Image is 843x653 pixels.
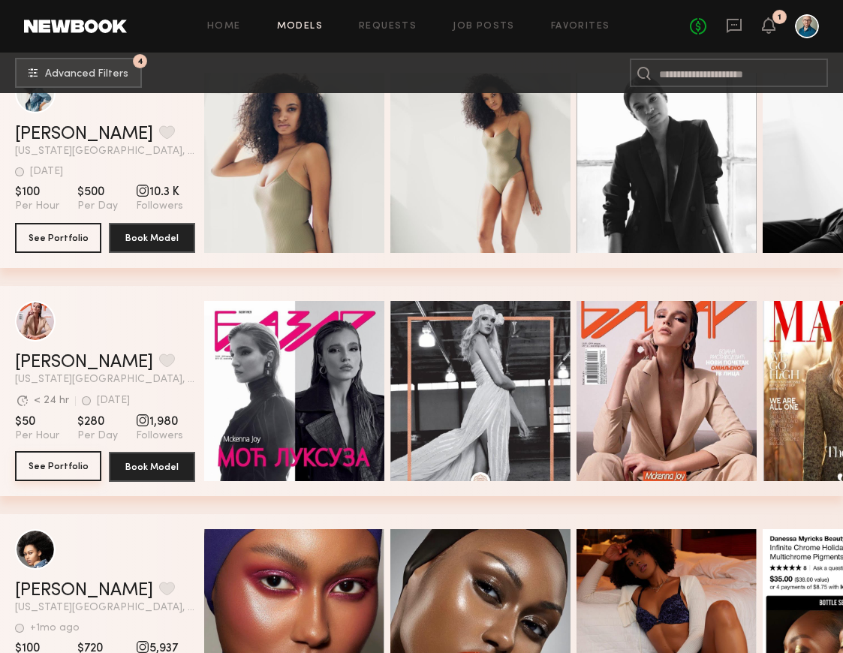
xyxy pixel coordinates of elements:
button: Book Model [109,452,195,482]
a: Home [207,22,241,32]
span: $280 [77,414,118,429]
span: Followers [136,200,183,213]
button: 4Advanced Filters [15,58,142,88]
span: $100 [15,185,59,200]
span: [US_STATE][GEOGRAPHIC_DATA], [GEOGRAPHIC_DATA] [15,146,195,157]
a: [PERSON_NAME] [15,582,153,600]
div: +1mo ago [30,623,80,633]
span: [US_STATE][GEOGRAPHIC_DATA], [GEOGRAPHIC_DATA] [15,375,195,385]
button: See Portfolio [15,451,101,481]
a: [PERSON_NAME] [15,354,153,372]
a: [PERSON_NAME] [15,125,153,143]
a: Job Posts [453,22,515,32]
a: See Portfolio [15,452,101,482]
button: Book Model [109,223,195,253]
span: 10.3 K [136,185,183,200]
span: Followers [136,429,183,443]
span: Advanced Filters [45,69,128,80]
span: $50 [15,414,59,429]
span: $500 [77,185,118,200]
span: 4 [137,58,143,65]
div: 1 [778,14,781,22]
span: Per Day [77,429,118,443]
div: [DATE] [30,167,63,177]
button: See Portfolio [15,223,101,253]
div: [DATE] [97,396,130,406]
span: Per Hour [15,429,59,443]
span: Per Hour [15,200,59,213]
span: 1,980 [136,414,183,429]
span: [US_STATE][GEOGRAPHIC_DATA], [GEOGRAPHIC_DATA] [15,603,195,613]
div: < 24 hr [34,396,69,406]
a: Models [277,22,323,32]
a: Favorites [551,22,610,32]
a: Requests [359,22,417,32]
span: Per Day [77,200,118,213]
